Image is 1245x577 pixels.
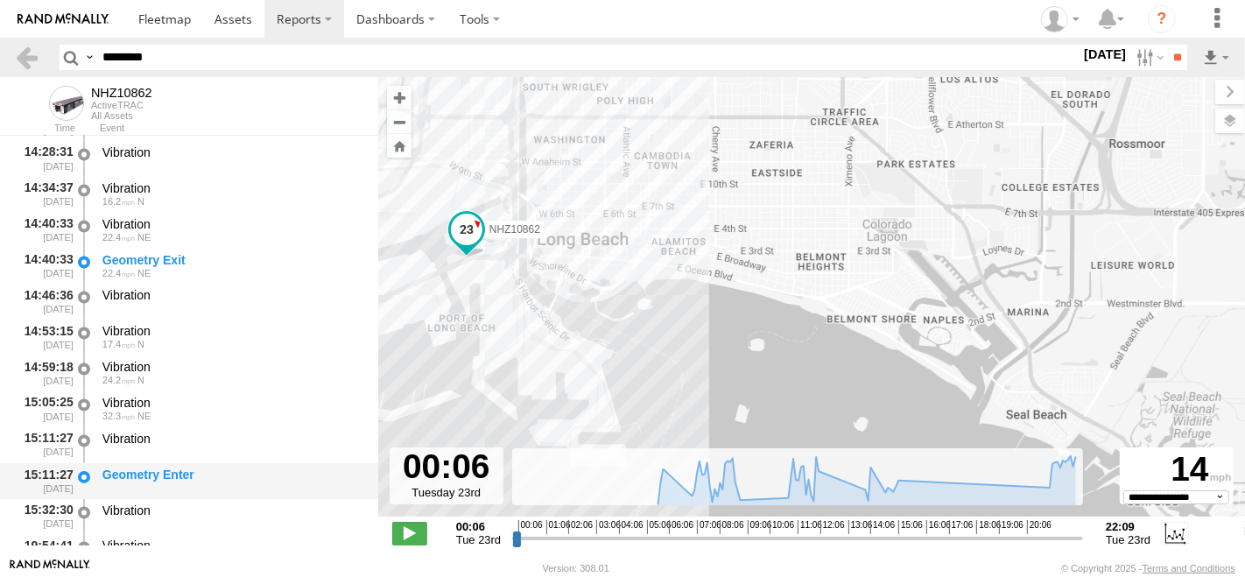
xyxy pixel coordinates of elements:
[137,376,144,386] span: Heading: 20
[1027,520,1052,534] span: 20:06
[14,286,75,319] div: 14:46:36 [DATE]
[14,429,75,461] div: 15:11:27 [DATE]
[14,179,75,211] div: 14:34:37 [DATE]
[596,520,621,534] span: 03:06
[102,538,362,554] div: Vibration
[102,324,362,340] div: Vibration
[1148,5,1176,33] i: ?
[137,197,144,208] span: Heading: 358
[870,520,895,534] span: 14:06
[1061,563,1235,573] div: © Copyright 2025 -
[546,520,571,534] span: 01:06
[14,465,75,497] div: 15:11:27 [DATE]
[697,520,721,534] span: 07:06
[748,520,772,534] span: 09:06
[102,360,362,376] div: Vibration
[1106,533,1150,546] span: Tue 23rd Sep 2025
[14,357,75,390] div: 14:59:18 [DATE]
[1122,450,1231,490] div: 14
[10,559,90,577] a: Visit our Website
[926,520,951,534] span: 16:06
[770,520,794,534] span: 10:06
[999,520,1023,534] span: 19:06
[102,197,135,208] span: 16.2
[102,340,135,350] span: 17.4
[102,376,135,386] span: 24.2
[102,253,362,269] div: Geometry Exit
[82,45,96,70] label: Search Query
[14,501,75,533] div: 15:32:30 [DATE]
[102,269,135,279] span: 22.4
[848,520,873,534] span: 13:06
[100,124,378,133] div: Event
[18,13,109,25] img: rand-logo.svg
[137,412,151,422] span: Heading: 29
[14,143,75,175] div: 14:28:31 [DATE]
[456,533,501,546] span: Tue 23rd Sep 2025
[1080,45,1129,64] label: [DATE]
[619,520,644,534] span: 04:06
[14,393,75,426] div: 15:05:25 [DATE]
[102,217,362,233] div: Vibration
[669,520,693,534] span: 06:06
[976,520,1001,534] span: 18:06
[898,520,923,534] span: 15:06
[137,233,151,243] span: Heading: 65
[1035,6,1086,32] div: Zulema McIntosch
[102,503,362,519] div: Vibration
[14,124,75,133] div: Time
[102,396,362,412] div: Vibration
[518,520,543,534] span: 00:06
[14,215,75,247] div: 14:40:33 [DATE]
[392,522,427,545] label: Play/Stop
[798,520,822,534] span: 11:06
[91,110,152,121] div: All Assets
[14,250,75,283] div: 14:40:33 [DATE]
[949,520,974,534] span: 17:06
[14,45,39,70] a: Back to previous Page
[137,340,144,350] span: Heading: 16
[102,181,362,197] div: Vibration
[387,109,411,134] button: Zoom out
[820,520,845,534] span: 12:06
[14,321,75,354] div: 14:53:15 [DATE]
[568,520,593,534] span: 02:06
[1129,45,1167,70] label: Search Filter Options
[647,520,672,534] span: 05:06
[543,563,609,573] div: Version: 308.01
[1201,45,1231,70] label: Export results as...
[102,412,135,422] span: 32.3
[387,86,411,109] button: Zoom in
[720,520,744,534] span: 08:06
[456,520,501,533] strong: 00:06
[91,86,152,100] div: NHZ10862 - View Asset History
[489,223,540,236] span: NHZ10862
[387,134,411,158] button: Zoom Home
[102,468,362,483] div: Geometry Enter
[1106,520,1150,533] strong: 22:09
[102,288,362,304] div: Vibration
[91,100,152,110] div: ActiveTRAC
[102,233,135,243] span: 22.4
[1143,563,1235,573] a: Terms and Conditions
[102,145,362,161] div: Vibration
[137,269,151,279] span: Heading: 65
[102,432,362,447] div: Vibration
[14,537,75,569] div: 19:54:41 [DATE]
